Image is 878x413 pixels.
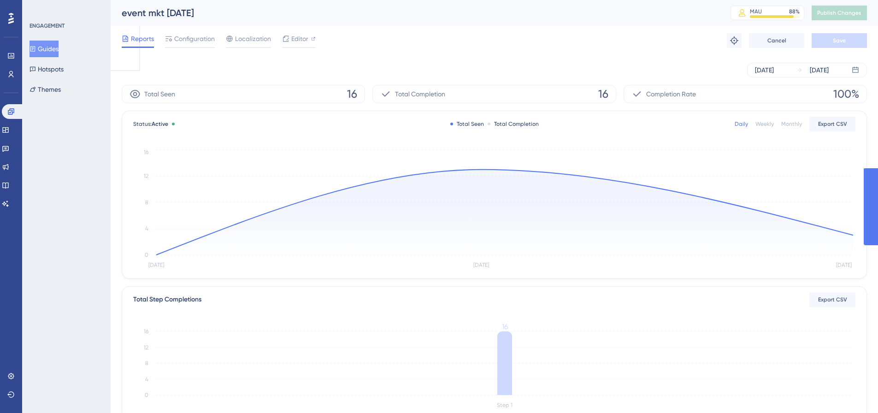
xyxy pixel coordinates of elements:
button: Save [812,33,867,48]
span: Completion Rate [646,88,696,100]
button: Themes [29,81,61,98]
div: Monthly [781,120,802,128]
tspan: 16 [144,328,148,335]
div: event mkt [DATE] [122,6,707,19]
div: MAU [750,8,762,15]
span: Editor [291,33,308,44]
span: Configuration [174,33,215,44]
span: Cancel [767,37,786,44]
span: Status: [133,120,168,128]
iframe: UserGuiding AI Assistant Launcher [839,377,867,404]
div: 88 % [789,8,800,15]
tspan: 8 [145,199,148,206]
button: Export CSV [809,117,855,131]
button: Export CSV [809,292,855,307]
span: 16 [598,87,608,101]
button: Hotspots [29,61,64,77]
div: Weekly [755,120,774,128]
tspan: [DATE] [836,262,852,268]
span: Total Seen [144,88,175,100]
div: [DATE] [810,65,829,76]
tspan: 0 [145,392,148,398]
tspan: 0 [145,252,148,258]
tspan: 16 [144,149,148,155]
span: 16 [347,87,357,101]
button: Guides [29,41,59,57]
span: Localization [235,33,271,44]
button: Cancel [749,33,804,48]
tspan: [DATE] [473,262,489,268]
span: 100% [833,87,859,101]
tspan: 16 [502,322,508,331]
span: Total Completion [395,88,445,100]
div: Total Step Completions [133,294,201,305]
tspan: 4 [145,225,148,232]
span: Export CSV [818,120,847,128]
div: [DATE] [755,65,774,76]
div: Daily [735,120,748,128]
div: Total Seen [450,120,484,128]
span: Publish Changes [817,9,861,17]
tspan: 12 [144,173,148,179]
span: Reports [131,33,154,44]
button: Publish Changes [812,6,867,20]
span: Save [833,37,846,44]
tspan: 12 [144,344,148,351]
div: Total Completion [488,120,539,128]
tspan: 4 [145,376,148,383]
span: Export CSV [818,296,847,303]
div: ENGAGEMENT [29,22,65,29]
tspan: 8 [145,360,148,366]
tspan: [DATE] [148,262,164,268]
span: Active [152,121,168,127]
tspan: Step 1 [497,402,513,408]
